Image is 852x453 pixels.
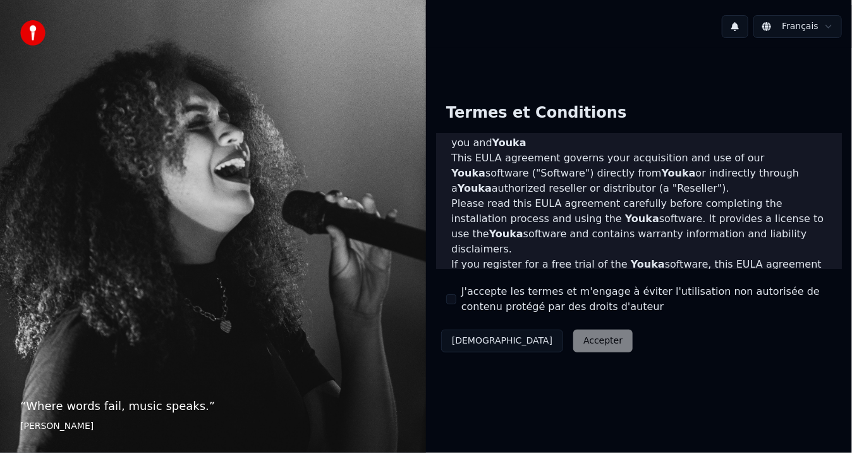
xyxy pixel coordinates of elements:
p: This EULA agreement governs your acquisition and use of our software ("Software") directly from o... [451,151,827,196]
span: Youka [631,258,665,270]
span: Youka [492,137,526,149]
p: Please read this EULA agreement carefully before completing the installation process and using th... [451,196,827,257]
p: If you register for a free trial of the software, this EULA agreement will also govern that trial... [451,257,827,318]
label: J'accepte les termes et m'engage à éviter l'utilisation non autorisée de contenu protégé par des ... [461,284,832,314]
img: youka [20,20,46,46]
span: Youka [489,228,523,240]
footer: [PERSON_NAME] [20,420,406,433]
div: Termes et Conditions [436,93,636,133]
p: This End-User License Agreement ("EULA") is a legal agreement between you and [451,120,827,151]
span: Youka [625,213,659,225]
button: [DEMOGRAPHIC_DATA] [441,330,563,352]
p: “ Where words fail, music speaks. ” [20,397,406,415]
span: Youka [451,167,485,179]
span: Youka [662,167,696,179]
span: Youka [458,182,492,194]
